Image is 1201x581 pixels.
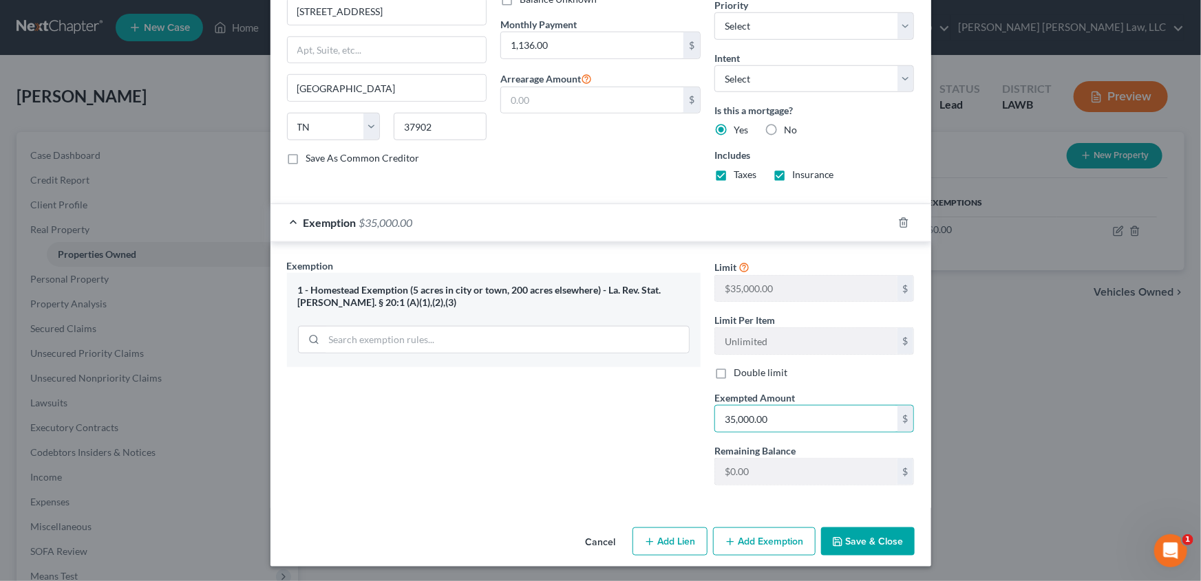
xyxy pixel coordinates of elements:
[501,32,683,58] input: 0.00
[714,313,775,327] label: Limit Per Item
[734,366,787,380] label: Double limit
[713,527,816,556] button: Add Exemption
[1182,534,1193,545] span: 1
[575,529,627,556] button: Cancel
[1154,534,1187,567] iframe: Intercom live chat
[734,168,756,182] label: Taxes
[714,103,915,118] label: Is this a mortgage?
[715,459,897,485] input: --
[500,70,592,87] label: Arrearage Amount
[715,406,897,432] input: 0.00
[784,123,797,137] label: No
[714,443,796,458] label: Remaining Balance
[633,527,708,556] button: Add Lien
[715,328,897,354] input: --
[306,151,420,165] label: Save As Common Creditor
[394,113,487,140] input: Enter zip...
[714,148,915,162] label: Includes
[324,327,689,353] input: Search exemption rules...
[683,32,700,58] div: $
[500,17,577,32] label: Monthly Payment
[897,406,914,432] div: $
[897,328,914,354] div: $
[288,37,487,63] input: Apt, Suite, etc...
[714,51,740,65] label: Intent
[734,123,748,137] label: Yes
[792,168,834,182] label: Insurance
[821,527,915,556] button: Save & Close
[897,276,914,302] div: $
[897,459,914,485] div: $
[288,75,487,101] input: Enter city...
[298,284,690,309] div: 1 - Homestead Exemption (5 acres in city or town, 200 acres elsewhere) - La. Rev. Stat. [PERSON_N...
[287,260,334,272] span: Exemption
[501,87,683,113] input: 0.00
[714,261,736,273] span: Limit
[714,392,795,404] span: Exempted Amount
[683,87,700,113] div: $
[359,216,413,229] span: $35,000.00
[715,276,897,302] input: --
[304,216,357,229] span: Exemption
